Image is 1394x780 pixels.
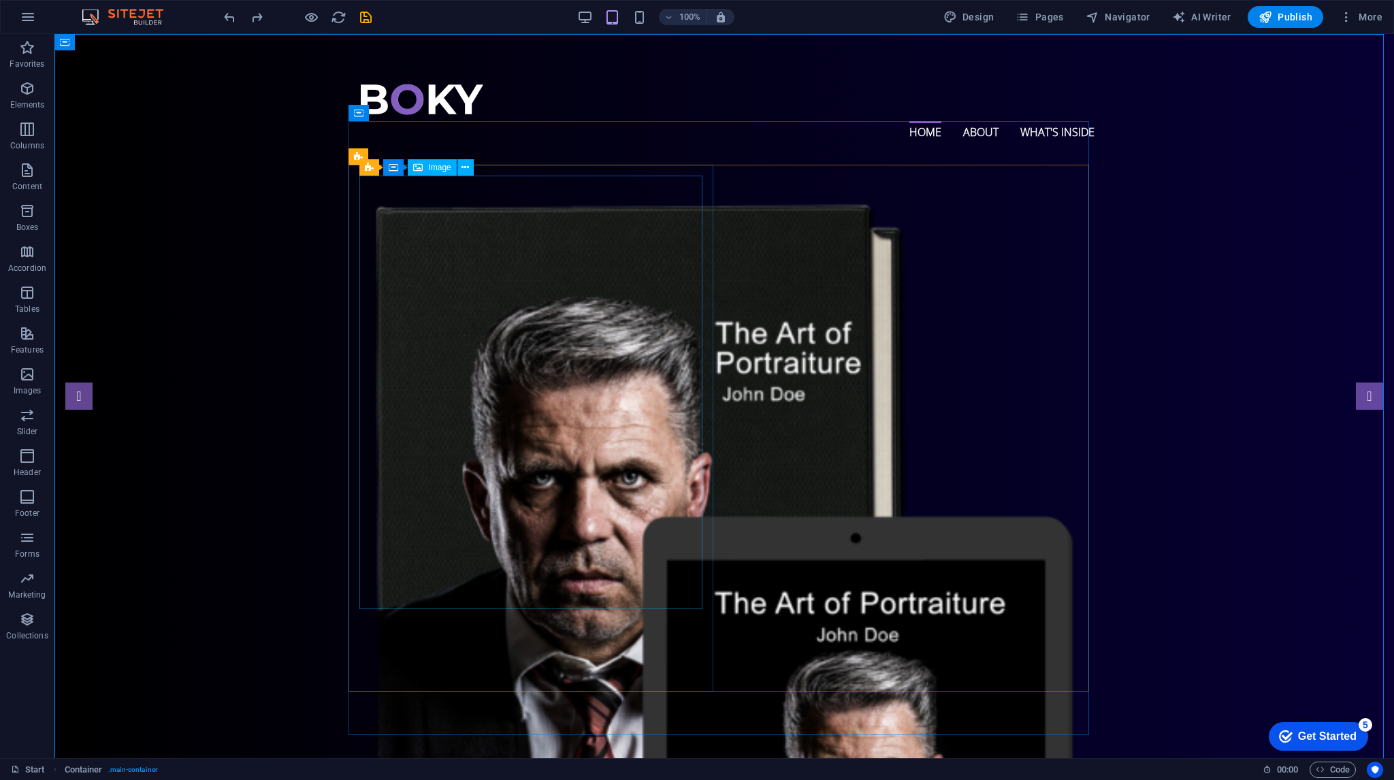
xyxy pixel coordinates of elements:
button: redo [248,9,265,25]
i: Redo: Paste (Ctrl+Y, ⌘+Y) [249,10,265,25]
span: Navigator [1086,10,1150,24]
i: Save (Ctrl+S) [358,10,374,25]
nav: breadcrumb [65,762,158,778]
button: More [1334,6,1388,28]
p: Images [14,385,42,396]
button: AI Writer [1167,6,1237,28]
span: : [1286,764,1288,775]
button: Usercentrics [1367,762,1383,778]
div: Design (Ctrl+Alt+Y) [938,6,1000,28]
button: undo [221,9,238,25]
button: Code [1310,762,1356,778]
p: Accordion [8,263,46,274]
p: Favorites [10,59,44,69]
i: Undo: Delete elements (Ctrl+Z) [222,10,238,25]
p: Forms [15,549,39,559]
p: Features [11,344,44,355]
p: Header [14,467,41,478]
button: Navigator [1080,6,1156,28]
i: On resize automatically adjust zoom level to fit chosen device. [715,11,727,23]
p: Marketing [8,589,46,600]
button: save [357,9,374,25]
p: Boxes [16,222,39,233]
button: 100% [659,9,707,25]
p: Tables [15,304,39,314]
p: Footer [15,508,39,519]
button: Publish [1248,6,1323,28]
span: 00 00 [1277,762,1298,778]
span: Image [428,163,451,172]
span: Publish [1259,10,1312,24]
p: Slider [17,426,38,437]
button: Pages [1010,6,1069,28]
div: 5 [101,3,114,16]
span: . main-container [108,762,158,778]
p: Elements [10,99,45,110]
button: reload [330,9,346,25]
span: Click to select. Double-click to edit [65,762,103,778]
i: Reload page [331,10,346,25]
p: Collections [6,630,48,641]
h6: 100% [679,9,701,25]
span: Code [1316,762,1350,778]
p: Content [12,181,42,192]
span: More [1340,10,1382,24]
div: Get Started 5 items remaining, 0% complete [11,7,110,35]
span: AI Writer [1172,10,1231,24]
img: Editor Logo [78,9,180,25]
p: Columns [10,140,44,151]
a: Click to cancel selection. Double-click to open Pages [11,762,45,778]
button: Design [938,6,1000,28]
span: Pages [1016,10,1063,24]
div: Get Started [40,15,99,27]
span: Design [943,10,994,24]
